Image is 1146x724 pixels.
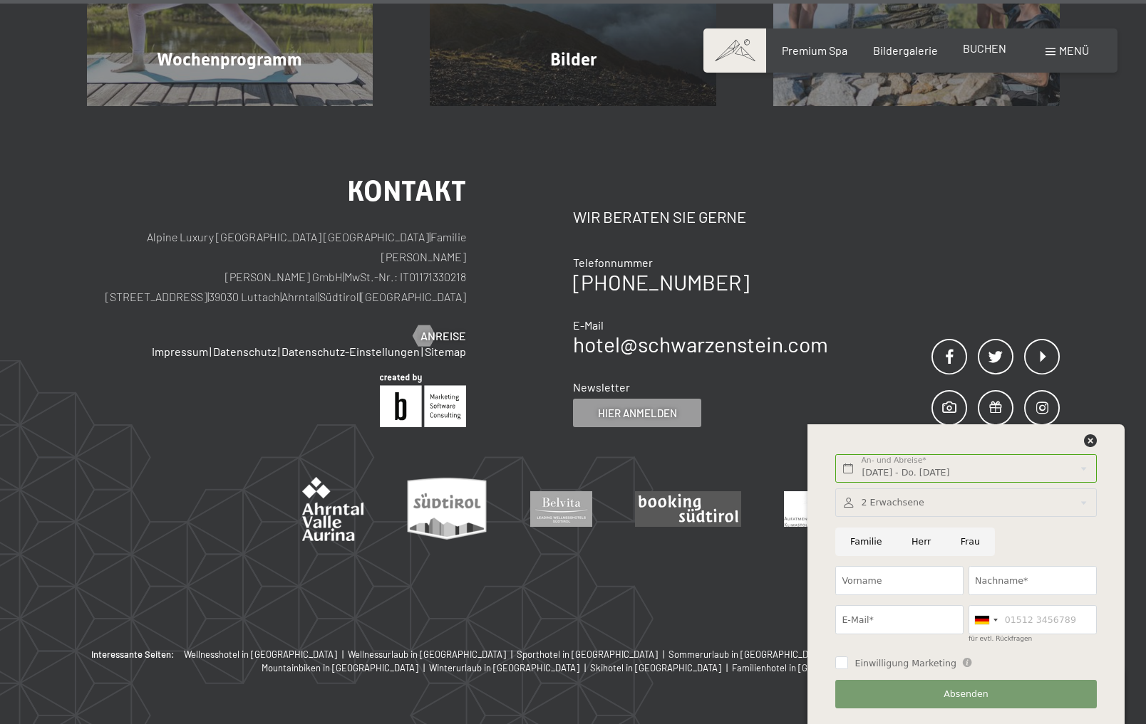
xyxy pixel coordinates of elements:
[782,43,847,57] a: Premium Spa
[87,227,467,307] p: Alpine Luxury [GEOGRAPHIC_DATA] [GEOGRAPHIC_DATA] Familie [PERSON_NAME] [PERSON_NAME] GmbH MwSt.-...
[732,662,884,673] span: Familienhotel in [GEOGRAPHIC_DATA]
[429,661,590,674] a: Winterurlaub in [GEOGRAPHIC_DATA] |
[517,649,658,660] span: Sporthotel in [GEOGRAPHIC_DATA]
[873,43,938,57] a: Bildergalerie
[963,41,1006,55] a: BUCHEN
[91,648,175,661] b: Interessante Seiten:
[969,605,1097,634] input: 01512 3456789
[590,662,721,673] span: Skihotel in [GEOGRAPHIC_DATA]
[969,606,1002,634] div: Germany (Deutschland): +49
[969,635,1032,642] label: für evtl. Rückfragen
[944,688,988,701] span: Absenden
[262,662,418,673] span: Mountainbiken in [GEOGRAPHIC_DATA]
[573,269,749,295] a: [PHONE_NUMBER]
[282,345,420,358] a: Datenschutz-Einstellungen
[668,649,827,660] span: Sommerurlaub in [GEOGRAPHIC_DATA]
[339,649,348,660] span: |
[590,661,732,674] a: Skihotel in [GEOGRAPHIC_DATA] |
[573,331,828,357] a: hotel@schwarzenstein.com
[262,661,429,674] a: Mountainbiken in [GEOGRAPHIC_DATA] |
[429,662,579,673] span: Winterurlaub in [GEOGRAPHIC_DATA]
[660,649,668,660] span: |
[668,648,837,661] a: Sommerurlaub in [GEOGRAPHIC_DATA] |
[425,345,466,358] a: Sitemap
[573,318,604,332] span: E-Mail
[213,345,277,358] a: Datenschutz
[184,648,348,661] a: Wellnesshotel in [GEOGRAPHIC_DATA] |
[508,649,517,660] span: |
[348,648,517,661] a: Wellnessurlaub in [GEOGRAPHIC_DATA] |
[573,256,653,269] span: Telefonnummer
[732,661,884,674] a: Familienhotel in [GEOGRAPHIC_DATA]
[348,649,506,660] span: Wellnessurlaub in [GEOGRAPHIC_DATA]
[573,380,630,394] span: Newsletter
[517,648,668,661] a: Sporthotel in [GEOGRAPHIC_DATA] |
[152,345,208,358] a: Impressum
[582,662,590,673] span: |
[278,345,280,358] span: |
[550,49,597,70] span: Bilder
[347,174,466,208] span: Kontakt
[723,662,732,673] span: |
[157,49,302,70] span: Wochenprogramm
[210,345,212,358] span: |
[598,406,677,421] span: Hier anmelden
[420,662,429,673] span: |
[359,290,361,303] span: |
[429,230,430,243] span: |
[835,680,1096,709] button: Absenden
[421,345,423,358] span: |
[855,657,956,670] span: Einwilligung Marketing
[413,328,466,344] a: Anreise
[280,290,282,303] span: |
[207,290,209,303] span: |
[420,328,466,344] span: Anreise
[318,290,319,303] span: |
[343,270,344,283] span: |
[184,649,337,660] span: Wellnesshotel in [GEOGRAPHIC_DATA]
[573,207,746,226] span: Wir beraten Sie gerne
[380,374,466,427] img: Brandnamic GmbH | Leading Hospitality Solutions
[1059,43,1089,57] span: Menü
